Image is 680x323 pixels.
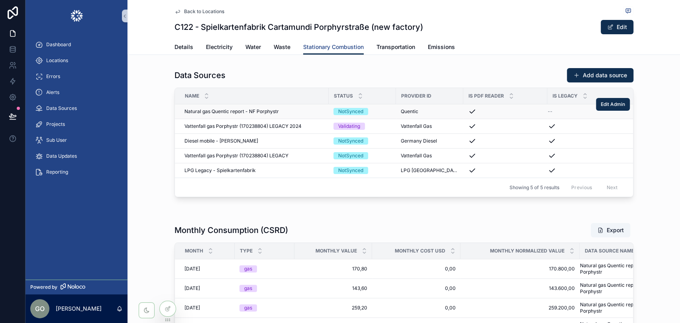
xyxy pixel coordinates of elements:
span: 259,20 [299,305,367,311]
span: Emissions [428,43,455,51]
span: Monthly Value [316,248,357,254]
span: Is Legacy [553,93,578,99]
span: Vattenfall gas Porphystr (170238804) LEGACY 2024 [184,123,302,129]
h1: Data Sources [174,70,225,81]
button: Add data source [567,68,633,82]
span: Diesel mobile - [PERSON_NAME] [184,138,258,144]
span: Quentic [401,108,418,115]
a: Sub User [30,133,123,147]
span: Provider Id [401,93,431,99]
span: Projects [46,121,65,127]
span: Showing 5 of 5 results [510,184,559,191]
span: Transportation [376,43,415,51]
span: 143.600,00 [465,285,575,292]
div: gas [244,285,252,292]
a: Data Updates [30,149,123,163]
span: Natural gas Quentic report - NF Porphystr [580,282,651,295]
a: NotSynced [333,167,391,174]
button: Edit [601,20,633,34]
button: Edit Admin [596,98,630,111]
span: Data Updates [46,153,77,159]
span: [DATE] [184,266,200,272]
a: -- [548,108,629,115]
a: Alerts [30,85,123,100]
span: Back to Locations [184,8,224,15]
span: 0,00 [377,266,456,272]
p: [PERSON_NAME] [56,305,102,313]
span: Type [240,248,253,254]
a: Vattenfall Gas [401,153,459,159]
a: Back to Locations [174,8,224,15]
span: 170.800,00 [465,266,575,272]
a: Validating [333,123,391,130]
a: Projects [30,117,123,131]
a: Natural gas Quentic report - NF Porphystr [184,108,324,115]
a: Vattenfall gas Porphystr (170238804) LEGACY 2024 [184,123,324,129]
a: Emissions [428,40,455,56]
a: LPG Legacy - Spielkartenfabrik [184,167,324,174]
span: Vattenfall gas Porphystr (170238804) LEGACY [184,153,288,159]
div: gas [244,304,252,311]
a: Powered by [25,280,127,294]
span: Vattenfall Gas [401,153,432,159]
a: Data Sources [30,101,123,115]
a: Errors [30,69,123,84]
a: NotSynced [333,152,391,159]
h1: C122 - Spielkartenfabrik Cartamundi Porphyrstraße (new factory) [174,22,423,33]
div: gas [244,265,252,272]
a: Quentic [401,108,459,115]
span: Natural gas Quentic report - NF Porphystr [580,262,651,275]
a: Dashboard [30,37,123,52]
span: 0,00 [377,305,456,311]
span: Water [245,43,261,51]
span: Locations [46,57,68,64]
div: Validating [338,123,360,130]
span: 170,80 [299,266,367,272]
a: Waste [274,40,290,56]
span: Monthly Cost Usd [395,248,445,254]
span: Germany Diesel [401,138,437,144]
span: Edit Admin [601,101,625,108]
a: Diesel mobile - [PERSON_NAME] [184,138,324,144]
a: Stationary Combustion [303,40,364,55]
a: Locations [30,53,123,68]
span: Errors [46,73,60,80]
a: Vattenfall gas Porphystr (170238804) LEGACY [184,153,324,159]
span: Waste [274,43,290,51]
div: NotSynced [338,137,363,145]
span: Dashboard [46,41,71,48]
span: Reporting [46,169,68,175]
a: Germany Diesel [401,138,459,144]
span: 259.200,00 [465,305,575,311]
a: NotSynced [333,108,391,115]
span: Details [174,43,193,51]
div: scrollable content [25,32,127,190]
span: Name [185,93,199,99]
span: LPG Legacy - Spielkartenfabrik [184,167,256,174]
a: Vattenfall Gas [401,123,459,129]
span: GO [35,304,45,313]
span: 0,00 [377,285,456,292]
span: 143,60 [299,285,367,292]
span: Data Sources [46,105,77,112]
div: NotSynced [338,167,363,174]
span: Status [334,93,353,99]
button: Export [591,223,630,237]
a: NotSynced [333,137,391,145]
span: Is PDF Reader [468,93,504,99]
span: Sub User [46,137,67,143]
a: Water [245,40,261,56]
span: Alerts [46,89,59,96]
div: NotSynced [338,152,363,159]
span: [DATE] [184,285,200,292]
img: App logo [70,10,83,22]
a: Reporting [30,165,123,179]
a: LPG [GEOGRAPHIC_DATA] [401,167,459,174]
span: Month [185,248,203,254]
span: Data Source Name [585,248,634,254]
h1: Monthly Consumption (CSRD) [174,225,288,236]
div: NotSynced [338,108,363,115]
span: Natural gas Quentic report - NF Porphystr [184,108,279,115]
